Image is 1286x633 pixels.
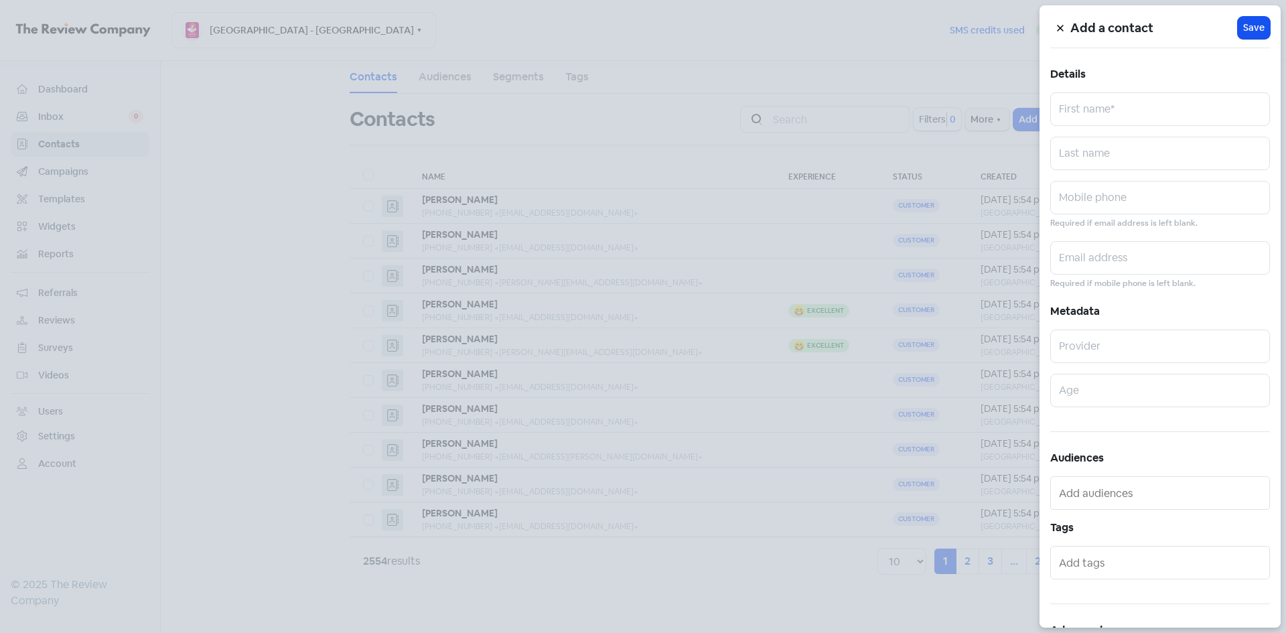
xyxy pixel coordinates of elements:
input: Age [1050,374,1270,407]
small: Required if email address is left blank. [1050,217,1198,230]
input: Add audiences [1059,482,1264,504]
input: First name [1050,92,1270,126]
h5: Audiences [1050,448,1270,468]
input: Mobile phone [1050,181,1270,214]
button: Save [1238,17,1270,39]
h5: Metadata [1050,301,1270,322]
input: Provider [1050,330,1270,363]
input: Add tags [1059,552,1264,573]
h5: Add a contact [1070,18,1238,38]
input: Email address [1050,241,1270,275]
input: Last name [1050,137,1270,170]
h5: Details [1050,64,1270,84]
h5: Tags [1050,518,1270,538]
small: Required if mobile phone is left blank. [1050,277,1196,290]
span: Save [1243,21,1265,35]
